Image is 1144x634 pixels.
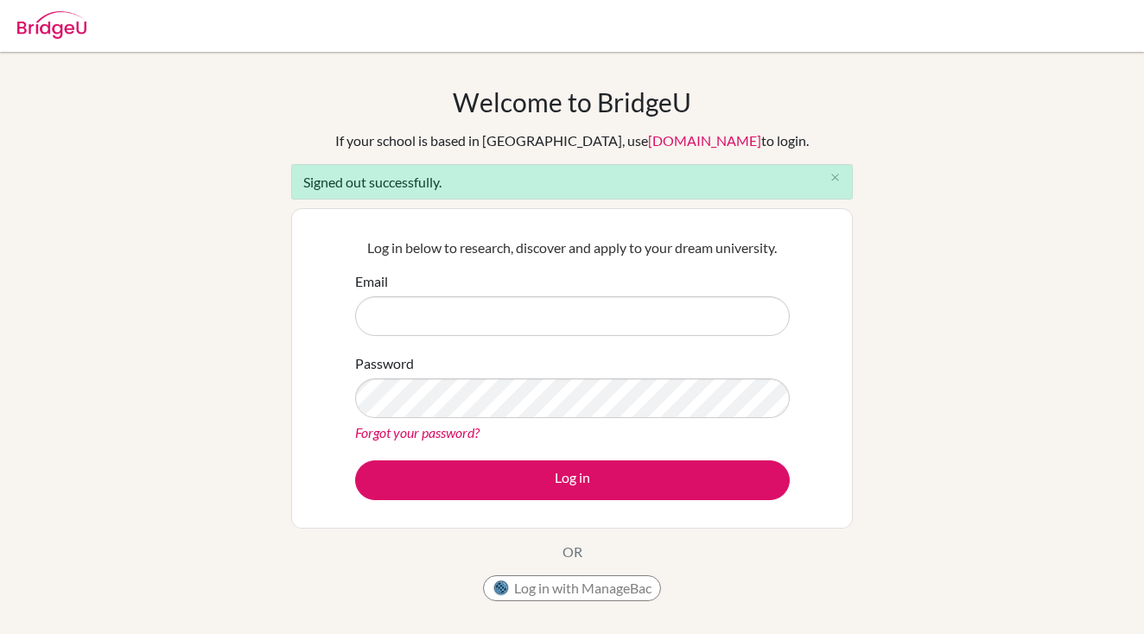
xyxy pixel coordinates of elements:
i: close [829,171,842,184]
button: Log in [355,460,790,500]
button: Close [817,165,852,191]
h1: Welcome to BridgeU [453,86,691,117]
div: Signed out successfully. [291,164,853,200]
img: Bridge-U [17,11,86,39]
label: Email [355,271,388,292]
p: OR [562,542,582,562]
button: Log in with ManageBac [483,575,661,601]
a: Forgot your password? [355,424,480,441]
div: If your school is based in [GEOGRAPHIC_DATA], use to login. [335,130,809,151]
a: [DOMAIN_NAME] [648,132,761,149]
label: Password [355,353,414,374]
p: Log in below to research, discover and apply to your dream university. [355,238,790,258]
